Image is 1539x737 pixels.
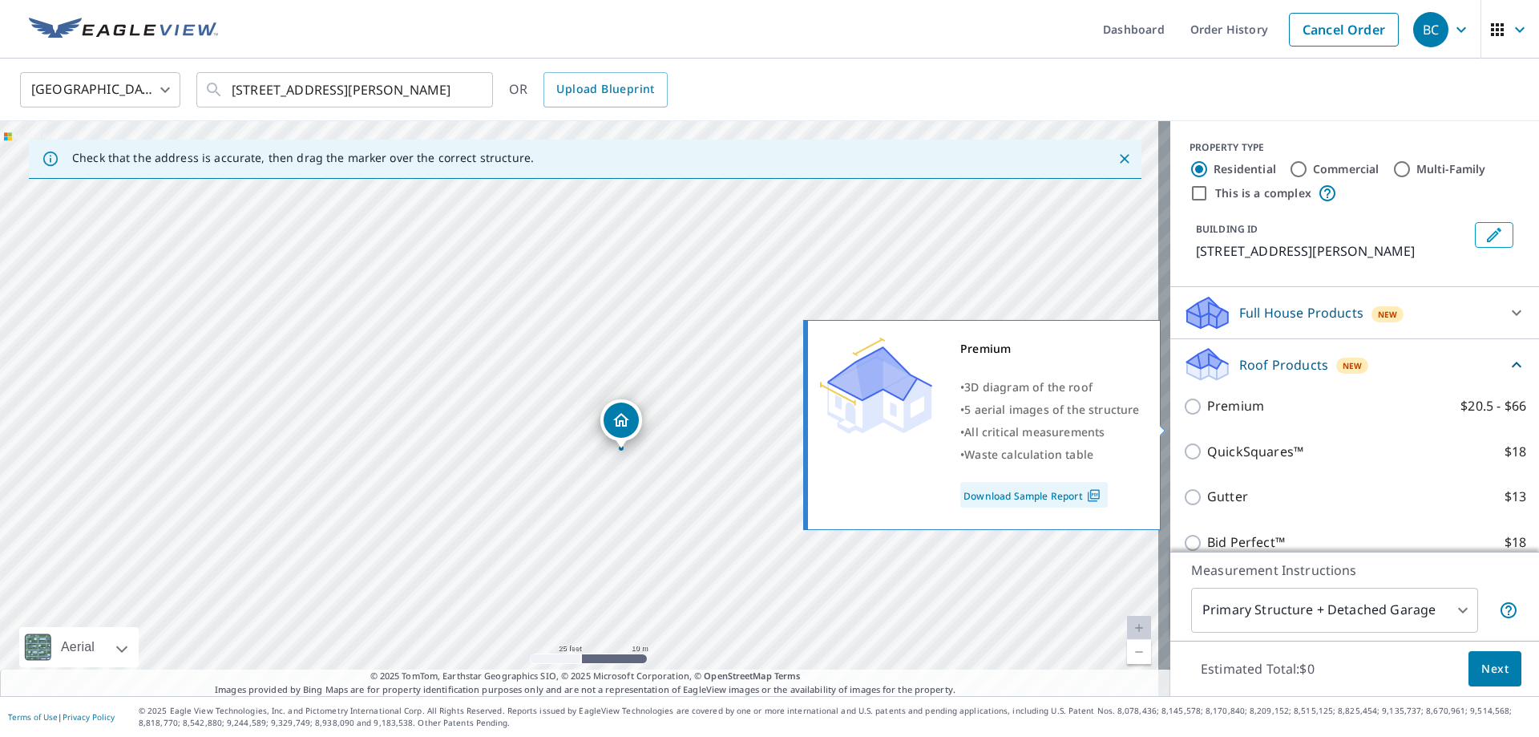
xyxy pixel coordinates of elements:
p: Estimated Total: $0 [1188,651,1327,686]
a: Current Level 20, Zoom Out [1127,640,1151,664]
p: $18 [1505,442,1526,462]
a: Upload Blueprint [543,72,667,107]
span: Your report will include the primary structure and a detached garage if one exists. [1499,601,1518,620]
p: $18 [1505,533,1526,553]
div: • [960,399,1140,421]
div: Dropped pin, building 1, Residential property, 1961 Collierville Arlington N Eads, TN 38028 [600,399,642,449]
p: Premium [1207,396,1264,416]
a: Terms of Use [8,711,58,723]
button: Next [1468,651,1521,687]
label: Commercial [1313,161,1379,177]
span: New [1378,308,1398,321]
p: Full House Products [1239,303,1363,322]
div: Roof ProductsNew [1183,346,1526,383]
label: This is a complex [1215,185,1311,201]
p: [STREET_ADDRESS][PERSON_NAME] [1196,241,1468,261]
p: Check that the address is accurate, then drag the marker over the correct structure. [72,151,534,165]
label: Multi-Family [1416,161,1486,177]
div: Aerial [56,627,99,667]
div: • [960,421,1140,443]
div: • [960,376,1140,399]
span: Next [1481,659,1509,679]
div: • [960,443,1140,466]
div: BC [1413,12,1448,47]
input: Search by address or latitude-longitude [232,67,460,112]
p: Roof Products [1239,355,1328,375]
button: Edit building 1 [1475,222,1513,248]
div: [GEOGRAPHIC_DATA] [20,67,180,112]
p: Gutter [1207,487,1248,507]
div: OR [509,72,668,107]
p: QuickSquares™ [1207,442,1303,462]
span: Upload Blueprint [556,79,654,99]
button: Close [1114,148,1135,169]
a: Terms [774,670,801,682]
span: 3D diagram of the roof [964,379,1093,395]
a: Current Level 20, Zoom In Disabled [1127,616,1151,640]
img: Premium [820,338,932,434]
a: Privacy Policy [63,711,115,723]
p: Bid Perfect™ [1207,533,1285,553]
div: Full House ProductsNew [1183,294,1526,332]
span: © 2025 TomTom, Earthstar Geographics SIO, © 2025 Microsoft Corporation, © [370,670,801,683]
a: Cancel Order [1289,13,1399,47]
img: EV Logo [29,18,218,42]
p: BUILDING ID [1196,222,1258,236]
label: Residential [1214,161,1276,177]
p: | [8,712,115,722]
img: Pdf Icon [1083,488,1105,503]
span: Waste calculation table [964,447,1093,462]
div: PROPERTY TYPE [1190,140,1520,155]
p: $13 [1505,487,1526,507]
div: Premium [960,338,1140,360]
a: OpenStreetMap [704,670,771,682]
div: Aerial [19,627,139,667]
p: Measurement Instructions [1191,561,1518,580]
span: All critical measurements [964,424,1105,439]
span: New [1343,359,1363,372]
p: $20.5 - $66 [1460,396,1526,416]
span: 5 aerial images of the structure [964,402,1139,417]
p: © 2025 Eagle View Technologies, Inc. and Pictometry International Corp. All Rights Reserved. Repo... [139,705,1531,729]
div: Primary Structure + Detached Garage [1191,588,1478,633]
a: Download Sample Report [960,482,1108,508]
